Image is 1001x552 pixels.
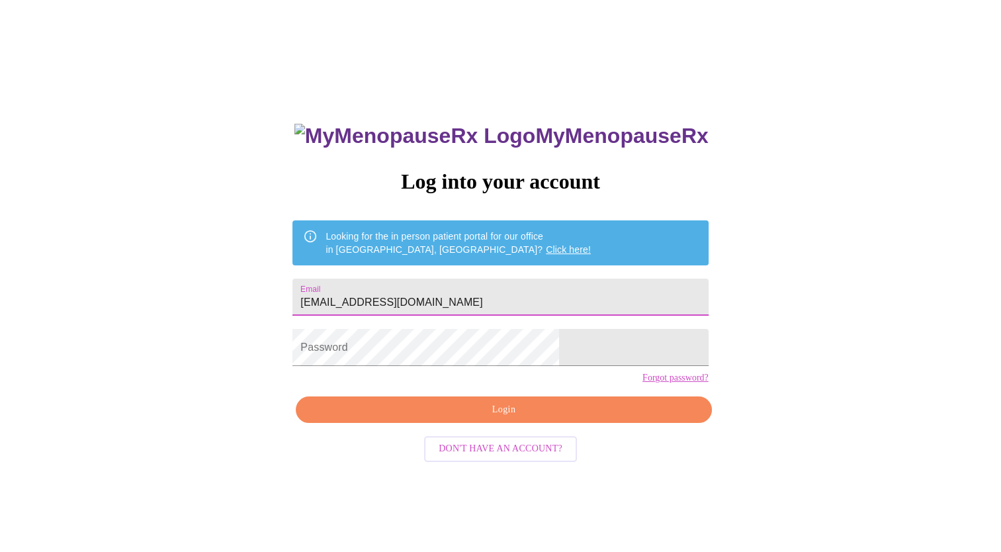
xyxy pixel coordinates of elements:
h3: MyMenopauseRx [294,124,709,148]
img: MyMenopauseRx Logo [294,124,535,148]
span: Don't have an account? [439,441,562,457]
a: Click here! [546,244,591,255]
button: Don't have an account? [424,436,577,462]
a: Forgot password? [642,373,709,383]
h3: Log into your account [292,169,708,194]
button: Login [296,396,711,424]
div: Looking for the in person patient portal for our office in [GEOGRAPHIC_DATA], [GEOGRAPHIC_DATA]? [326,224,591,261]
span: Login [311,402,696,418]
a: Don't have an account? [421,442,580,453]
